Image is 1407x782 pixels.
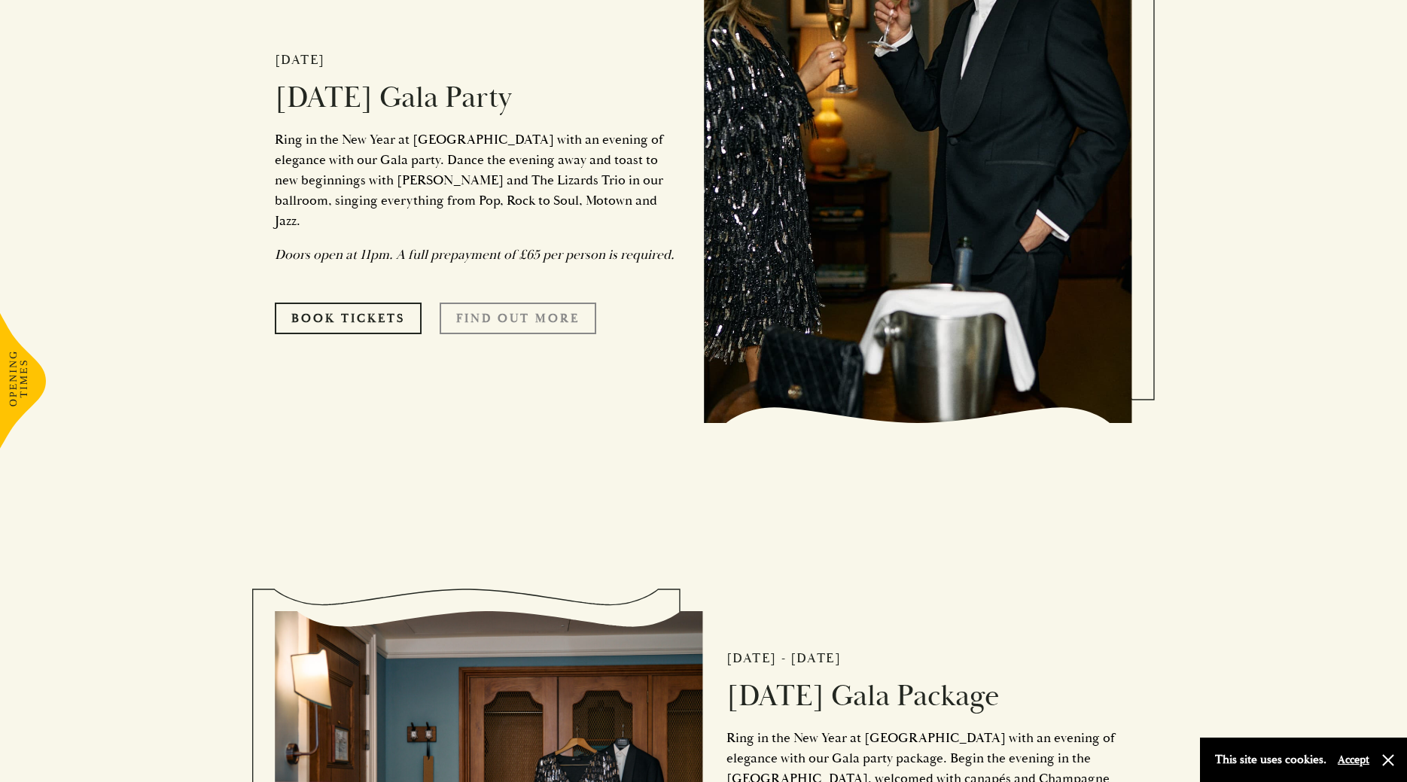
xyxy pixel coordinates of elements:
[726,650,1133,667] h2: [DATE] - [DATE]
[440,303,596,334] a: FIND OUT MORE
[275,303,422,334] a: BOOK TICKETS
[275,80,681,116] h2: [DATE] Gala Party
[275,52,681,68] h2: [DATE]
[1215,749,1326,771] p: This site uses cookies.
[1381,753,1396,768] button: Close and accept
[726,678,1133,714] h2: [DATE] Gala Package
[275,246,675,263] em: Doors open at 11pm. A full prepayment of £65 per person is required.
[1338,753,1369,767] button: Accept
[275,129,681,231] p: Ring in the New Year at [GEOGRAPHIC_DATA] with an evening of elegance with our Gala party. Dance ...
